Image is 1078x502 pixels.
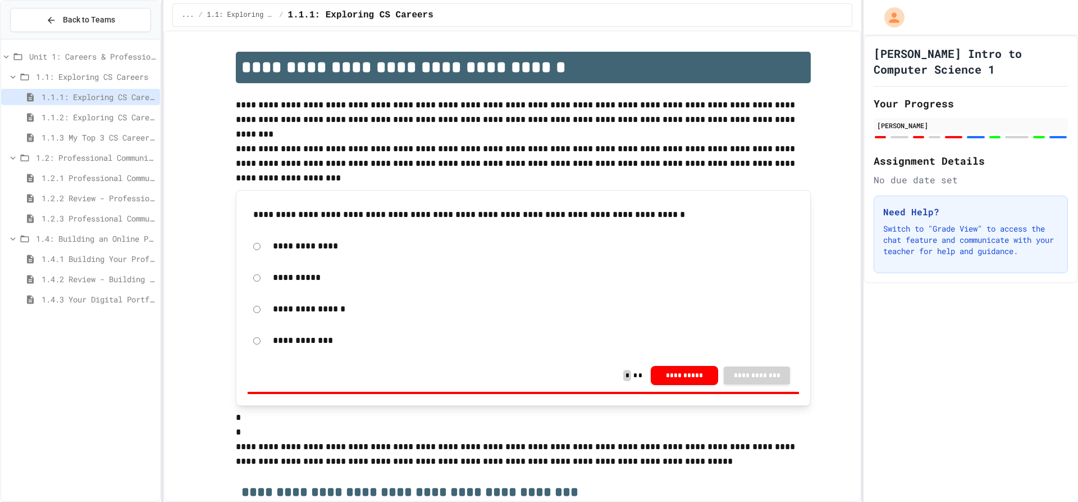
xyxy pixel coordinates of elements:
[42,132,156,143] span: 1.1.3 My Top 3 CS Careers!
[207,11,275,20] span: 1.1: Exploring CS Careers
[63,14,115,26] span: Back to Teams
[874,96,1068,111] h2: Your Progress
[42,293,156,305] span: 1.4.3 Your Digital Portfolio Challenge
[42,111,156,123] span: 1.1.2: Exploring CS Careers - Review
[42,192,156,204] span: 1.2.2 Review - Professional Communication
[874,153,1068,169] h2: Assignment Details
[42,212,156,224] span: 1.2.3 Professional Communication Challenge
[42,91,156,103] span: 1.1.1: Exploring CS Careers
[279,11,283,20] span: /
[10,8,151,32] button: Back to Teams
[36,233,156,245] span: 1.4: Building an Online Presence
[36,71,156,83] span: 1.1: Exploring CS Careers
[42,172,156,184] span: 1.2.1 Professional Communication
[182,11,194,20] span: ...
[29,51,156,62] span: Unit 1: Careers & Professionalism
[42,273,156,285] span: 1.4.2 Review - Building Your Professional Online Presence
[883,205,1058,219] h3: Need Help?
[874,173,1068,187] div: No due date set
[874,46,1068,77] h1: [PERSON_NAME] Intro to Computer Science 1
[198,11,202,20] span: /
[877,120,1065,130] div: [PERSON_NAME]
[883,223,1058,257] p: Switch to "Grade View" to access the chat feature and communicate with your teacher for help and ...
[873,4,907,30] div: My Account
[36,152,156,164] span: 1.2: Professional Communication
[42,253,156,265] span: 1.4.1 Building Your Professional Online Presence
[288,8,433,22] span: 1.1.1: Exploring CS Careers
